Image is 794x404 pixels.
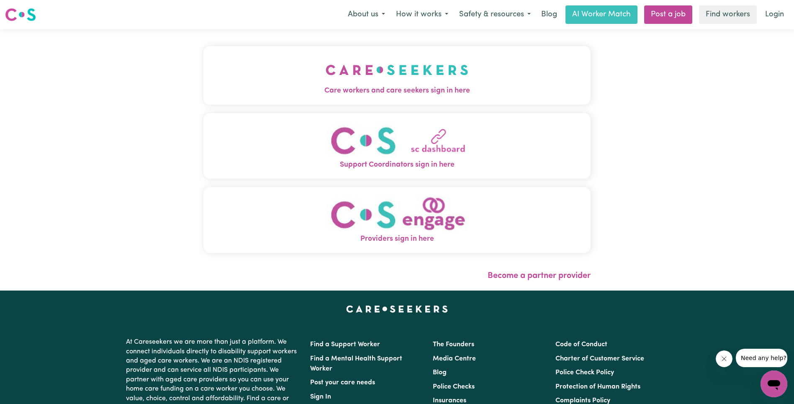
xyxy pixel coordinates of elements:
iframe: Message from company [736,349,787,367]
span: Support Coordinators sign in here [203,160,591,170]
a: Blog [433,369,447,376]
a: Find a Mental Health Support Worker [310,355,402,372]
a: Sign In [310,394,331,400]
a: Post your care needs [310,379,375,386]
a: AI Worker Match [565,5,637,24]
a: Police Checks [433,383,475,390]
a: Post a job [644,5,692,24]
a: Find a Support Worker [310,341,380,348]
img: Careseekers logo [5,7,36,22]
a: Careseekers logo [5,5,36,24]
a: Login [760,5,789,24]
a: Find workers [699,5,757,24]
a: Police Check Policy [555,369,614,376]
button: Safety & resources [454,6,536,23]
a: Careseekers home page [346,306,448,312]
button: Care workers and care seekers sign in here [203,46,591,105]
a: Become a partner provider [488,272,591,280]
a: Charter of Customer Service [555,355,644,362]
a: Media Centre [433,355,476,362]
span: Providers sign in here [203,234,591,244]
span: Care workers and care seekers sign in here [203,85,591,96]
a: Complaints Policy [555,397,610,404]
a: Blog [536,5,562,24]
iframe: Close message [716,350,732,367]
a: The Founders [433,341,474,348]
a: Protection of Human Rights [555,383,640,390]
a: Insurances [433,397,466,404]
button: How it works [391,6,454,23]
button: Providers sign in here [203,187,591,253]
a: Code of Conduct [555,341,607,348]
button: About us [342,6,391,23]
iframe: Button to launch messaging window [761,371,787,397]
button: Support Coordinators sign in here [203,113,591,179]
